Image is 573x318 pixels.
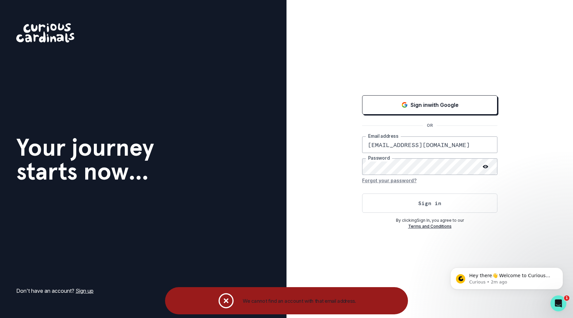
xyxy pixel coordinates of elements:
[408,224,452,229] a: Terms and Conditions
[440,254,573,300] iframe: Intercom notifications message
[29,26,114,32] p: Message from Curious, sent 2m ago
[16,23,74,42] img: Curious Cardinals Logo
[29,19,113,57] span: Hey there👋 Welcome to Curious Cardinals 🙌 Take a look around! If you have any questions or are ex...
[16,135,154,183] h1: Your journey starts now...
[76,287,94,294] a: Sign up
[362,194,497,213] button: Sign in
[16,287,94,295] p: Don't have an account?
[362,217,497,223] p: By clicking Sign In , you agree to our
[243,297,356,304] div: We cannot find an account with that email address.
[564,295,569,301] span: 1
[362,95,497,115] button: Sign in with Google (GSuite)
[550,295,566,311] iframe: Intercom live chat
[362,175,416,186] button: Forgot your password?
[411,101,459,109] p: Sign in with Google
[423,122,437,128] p: OR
